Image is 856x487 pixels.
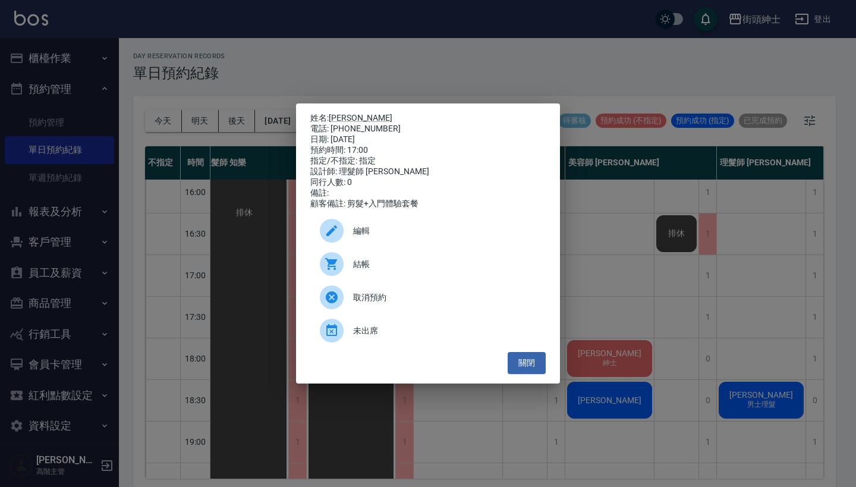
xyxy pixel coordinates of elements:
[353,291,536,304] span: 取消預約
[310,214,546,247] div: 編輯
[310,281,546,314] div: 取消預約
[310,124,546,134] div: 電話: [PHONE_NUMBER]
[310,145,546,156] div: 預約時間: 17:00
[508,352,546,374] button: 關閉
[310,247,546,281] a: 結帳
[310,177,546,188] div: 同行人數: 0
[310,199,546,209] div: 顧客備註: 剪髮+入門體驗套餐
[310,134,546,145] div: 日期: [DATE]
[310,113,546,124] p: 姓名:
[353,258,536,271] span: 結帳
[310,314,546,347] div: 未出席
[353,325,536,337] span: 未出席
[353,225,536,237] span: 編輯
[329,113,392,122] a: [PERSON_NAME]
[310,188,546,199] div: 備註:
[310,166,546,177] div: 設計師: 理髮師 [PERSON_NAME]
[310,156,546,166] div: 指定/不指定: 指定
